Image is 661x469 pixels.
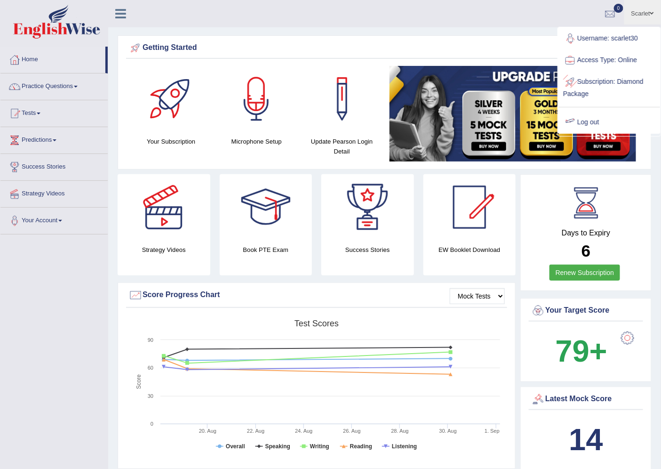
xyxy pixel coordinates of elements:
[558,112,660,133] a: Log out
[0,181,108,204] a: Strategy Videos
[343,428,360,434] tspan: 26. Aug
[531,304,641,318] div: Your Target Score
[133,137,209,146] h4: Your Subscription
[531,392,641,406] div: Latest Mock Score
[0,208,108,231] a: Your Account
[0,47,105,70] a: Home
[0,100,108,124] a: Tests
[220,245,312,255] h4: Book PTE Exam
[392,443,417,450] tspan: Listening
[423,245,516,255] h4: EW Booklet Download
[295,428,312,434] tspan: 24. Aug
[558,49,660,71] a: Access Type: Online
[485,428,500,434] tspan: 1. Sep
[118,245,210,255] h4: Strategy Videos
[350,443,372,450] tspan: Reading
[148,337,153,343] text: 90
[581,242,590,260] b: 6
[614,4,623,13] span: 0
[128,41,641,55] div: Getting Started
[151,421,153,427] text: 0
[556,334,607,368] b: 79+
[0,154,108,178] a: Success Stories
[550,265,621,281] a: Renew Subscription
[310,443,329,450] tspan: Writing
[391,428,408,434] tspan: 28. Aug
[439,428,457,434] tspan: 30. Aug
[531,229,641,237] h4: Days to Expiry
[226,443,245,450] tspan: Overall
[247,428,264,434] tspan: 22. Aug
[0,73,108,97] a: Practice Questions
[390,66,637,162] img: small5.jpg
[148,365,153,371] text: 60
[199,428,216,434] tspan: 20. Aug
[295,319,339,328] tspan: Test scores
[219,137,295,146] h4: Microphone Setup
[128,288,505,302] div: Score Progress Chart
[304,137,380,156] h4: Update Pearson Login Detail
[321,245,414,255] h4: Success Stories
[135,374,142,389] tspan: Score
[148,393,153,399] text: 30
[0,127,108,151] a: Predictions
[558,71,660,103] a: Subscription: Diamond Package
[265,443,290,450] tspan: Speaking
[569,422,603,457] b: 14
[558,28,660,49] a: Username: scarlet30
